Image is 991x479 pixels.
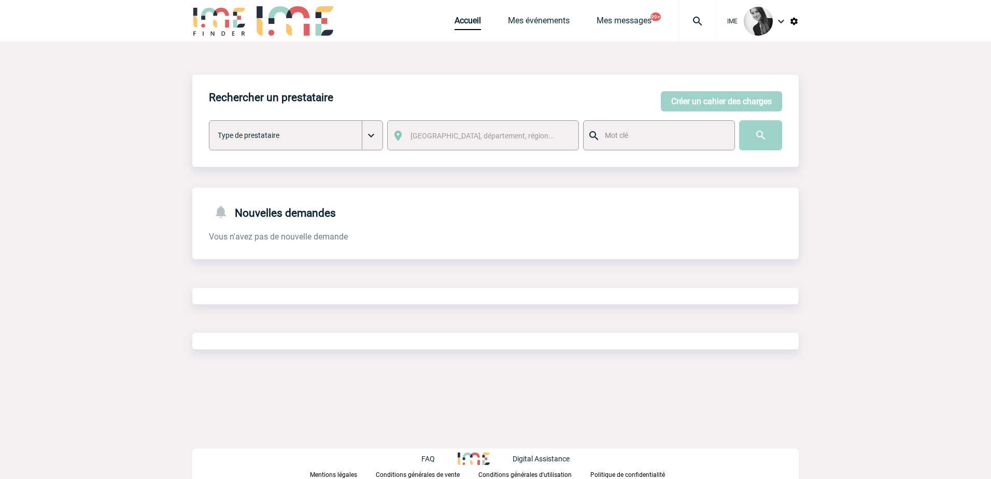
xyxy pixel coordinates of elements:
[650,12,661,21] button: 99+
[192,6,246,36] img: IME-Finder
[310,471,357,478] p: Mentions légales
[209,232,348,242] span: Vous n'avez pas de nouvelle demande
[458,453,490,465] img: http://www.idealmeetingsevents.fr/
[209,91,333,104] h4: Rechercher un prestataire
[213,204,235,219] img: notifications-24-px-g.png
[602,129,725,142] input: Mot clé
[597,16,652,30] a: Mes messages
[590,471,665,478] p: Politique de confidentialité
[376,469,478,479] a: Conditions générales de vente
[513,455,570,463] p: Digital Assistance
[410,132,555,140] span: [GEOGRAPHIC_DATA], département, région...
[455,16,481,30] a: Accueil
[739,120,782,150] input: Submit
[209,204,336,219] h4: Nouvelles demandes
[744,7,773,36] img: 101050-0.jpg
[478,469,590,479] a: Conditions générales d'utilisation
[478,471,572,478] p: Conditions générales d'utilisation
[508,16,570,30] a: Mes événements
[376,471,460,478] p: Conditions générales de vente
[590,469,682,479] a: Politique de confidentialité
[421,453,458,463] a: FAQ
[727,18,738,25] span: IME
[310,469,376,479] a: Mentions légales
[421,455,435,463] p: FAQ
